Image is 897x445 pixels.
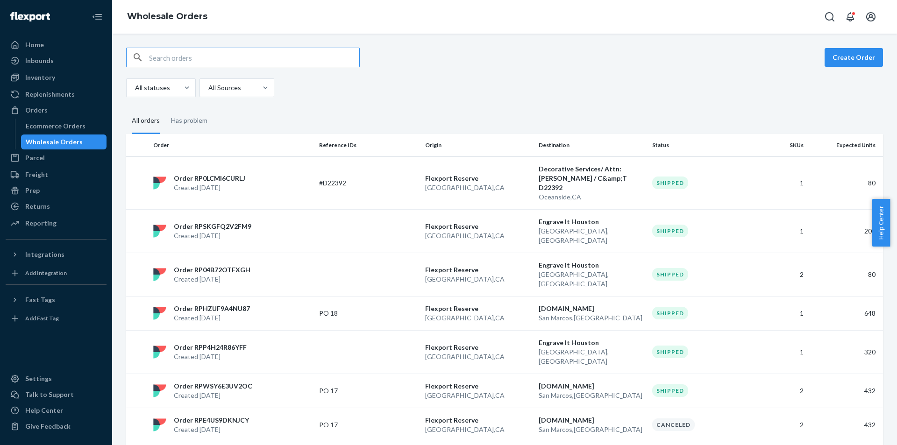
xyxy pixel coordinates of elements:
[861,7,880,26] button: Open account menu
[6,103,107,118] a: Orders
[21,134,107,149] a: Wholesale Orders
[88,7,107,26] button: Close Navigation
[539,391,645,400] p: San Marcos , [GEOGRAPHIC_DATA]
[648,134,755,156] th: Status
[6,150,107,165] a: Parcel
[6,167,107,182] a: Freight
[820,7,839,26] button: Open Search Box
[425,275,531,284] p: [GEOGRAPHIC_DATA] , CA
[807,134,883,156] th: Expected Units
[652,346,688,358] div: Shipped
[207,83,208,92] input: All Sources
[652,268,688,281] div: Shipped
[25,56,54,65] div: Inbounds
[539,270,645,289] p: [GEOGRAPHIC_DATA] , [GEOGRAPHIC_DATA]
[25,186,40,195] div: Prep
[425,222,531,231] p: Flexport Reserve
[6,216,107,231] a: Reporting
[25,73,55,82] div: Inventory
[539,338,645,347] p: Engrave It Houston
[174,304,250,313] p: Order RPHZUF9A4NU87
[6,53,107,68] a: Inbounds
[539,261,645,270] p: Engrave It Houston
[872,199,890,247] button: Help Center
[25,374,52,383] div: Settings
[652,177,688,189] div: Shipped
[6,247,107,262] button: Integrations
[174,352,247,361] p: Created [DATE]
[174,174,245,183] p: Order RP0LCMI6CURLJ
[174,343,247,352] p: Order RPP4H24R86YFF
[6,311,107,326] a: Add Fast Tag
[539,416,645,425] p: [DOMAIN_NAME]
[26,121,85,131] div: Ecommerce Orders
[807,408,883,442] td: 432
[25,40,44,49] div: Home
[25,106,48,115] div: Orders
[174,416,249,425] p: Order RPE4US9DKNJCY
[319,386,394,396] p: PO 17
[174,381,252,391] p: Order RPWSY6E3UV2OC
[652,307,688,319] div: Shipped
[174,313,250,323] p: Created [DATE]
[807,330,883,374] td: 320
[319,420,394,430] p: PO 17
[425,183,531,192] p: [GEOGRAPHIC_DATA] , CA
[425,352,531,361] p: [GEOGRAPHIC_DATA] , CA
[153,225,166,238] img: flexport logo
[6,403,107,418] a: Help Center
[174,425,249,434] p: Created [DATE]
[134,83,135,92] input: All statuses
[25,295,55,304] div: Fast Tags
[149,134,315,156] th: Order
[25,390,74,399] div: Talk to Support
[153,384,166,397] img: flexport logo
[25,170,48,179] div: Freight
[6,419,107,434] button: Give Feedback
[539,313,645,323] p: San Marcos , [GEOGRAPHIC_DATA]
[755,408,807,442] td: 2
[6,183,107,198] a: Prep
[132,108,160,134] div: All orders
[841,7,860,26] button: Open notifications
[425,174,531,183] p: Flexport Reserve
[171,108,207,133] div: Has problem
[153,418,166,431] img: flexport logo
[319,178,394,188] p: #D22392
[539,347,645,366] p: [GEOGRAPHIC_DATA] , [GEOGRAPHIC_DATA]
[539,217,645,226] p: Engrave It Houston
[755,253,807,296] td: 2
[807,374,883,408] td: 432
[539,304,645,313] p: [DOMAIN_NAME]
[425,416,531,425] p: Flexport Reserve
[425,381,531,391] p: Flexport Reserve
[755,209,807,253] td: 1
[825,48,883,67] button: Create Order
[174,391,252,400] p: Created [DATE]
[421,134,535,156] th: Origin
[539,425,645,434] p: San Marcos , [GEOGRAPHIC_DATA]
[425,304,531,313] p: Flexport Reserve
[149,48,359,67] input: Search orders
[153,177,166,190] img: flexport logo
[425,343,531,352] p: Flexport Reserve
[25,269,67,277] div: Add Integration
[21,119,107,134] a: Ecommerce Orders
[25,153,45,162] div: Parcel
[6,371,107,386] a: Settings
[6,387,107,402] a: Talk to Support
[755,134,807,156] th: SKUs
[319,309,394,318] p: PO 18
[25,90,75,99] div: Replenishments
[120,3,215,30] ol: breadcrumbs
[127,11,207,21] a: Wholesale Orders
[174,265,250,275] p: Order RP04B72OTFXGH
[652,384,688,397] div: Shipped
[807,253,883,296] td: 80
[6,292,107,307] button: Fast Tags
[6,70,107,85] a: Inventory
[539,192,645,202] p: Oceanside , CA
[25,250,64,259] div: Integrations
[807,156,883,209] td: 80
[315,134,421,156] th: Reference IDs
